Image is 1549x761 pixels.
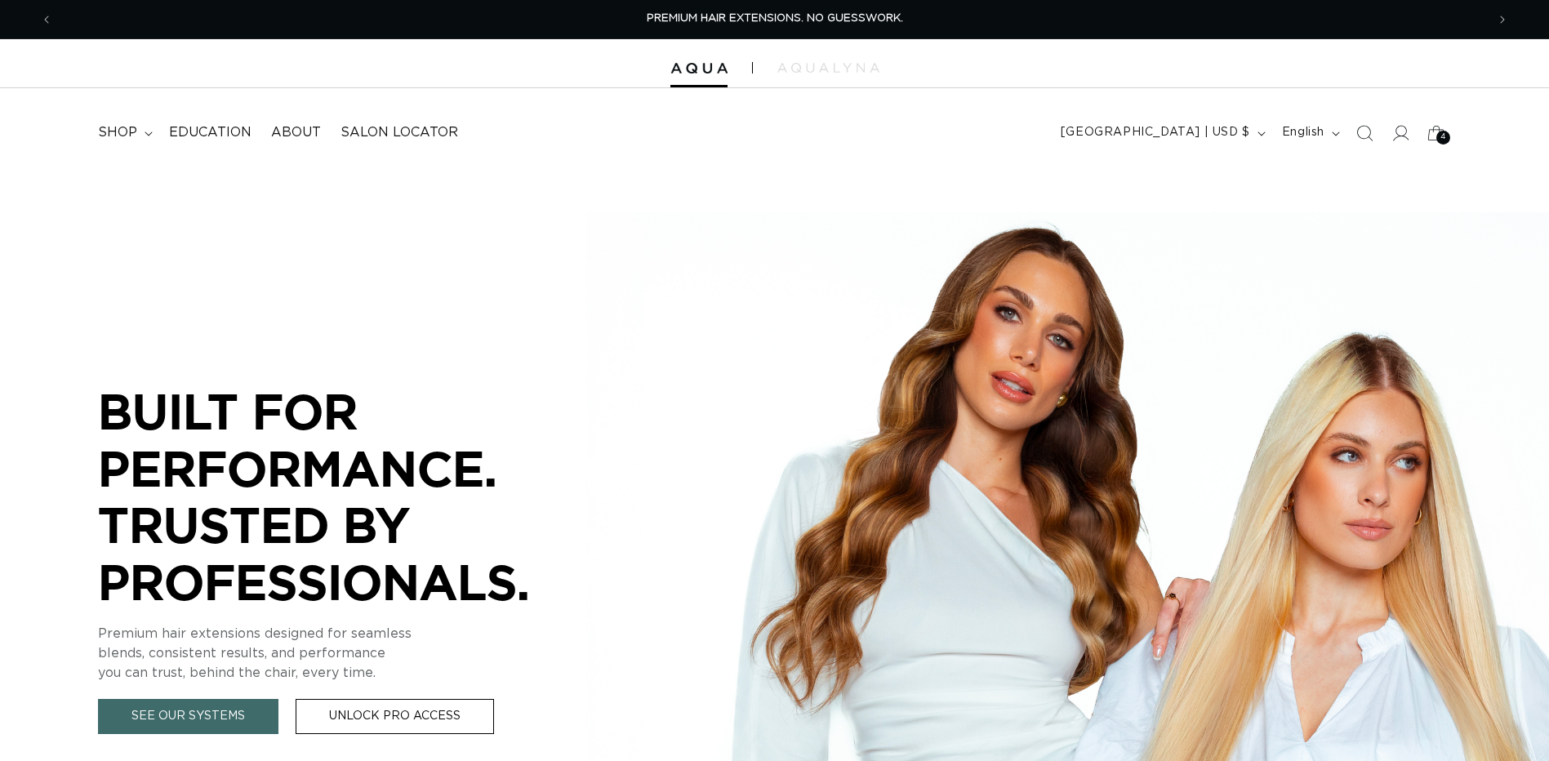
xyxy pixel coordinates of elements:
span: Education [169,124,251,141]
button: [GEOGRAPHIC_DATA] | USD $ [1051,118,1272,149]
span: Salon Locator [341,124,458,141]
p: BUILT FOR PERFORMANCE. TRUSTED BY PROFESSIONALS. [98,383,588,610]
button: English [1272,118,1346,149]
button: Previous announcement [29,4,65,35]
a: Salon Locator [331,114,468,151]
summary: Search [1346,115,1382,151]
span: PREMIUM HAIR EXTENSIONS. NO GUESSWORK. [647,13,903,24]
a: About [261,114,331,151]
span: shop [98,124,137,141]
a: Unlock Pro Access [296,699,494,734]
img: Aqua Hair Extensions [670,63,728,74]
img: aqualyna.com [777,63,879,73]
button: Next announcement [1484,4,1520,35]
span: [GEOGRAPHIC_DATA] | USD $ [1061,124,1250,141]
span: About [271,124,321,141]
a: Education [159,114,261,151]
p: Premium hair extensions designed for seamless blends, consistent results, and performance you can... [98,624,588,683]
span: English [1282,124,1324,141]
a: See Our Systems [98,699,278,734]
span: 4 [1440,131,1446,145]
summary: shop [88,114,159,151]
